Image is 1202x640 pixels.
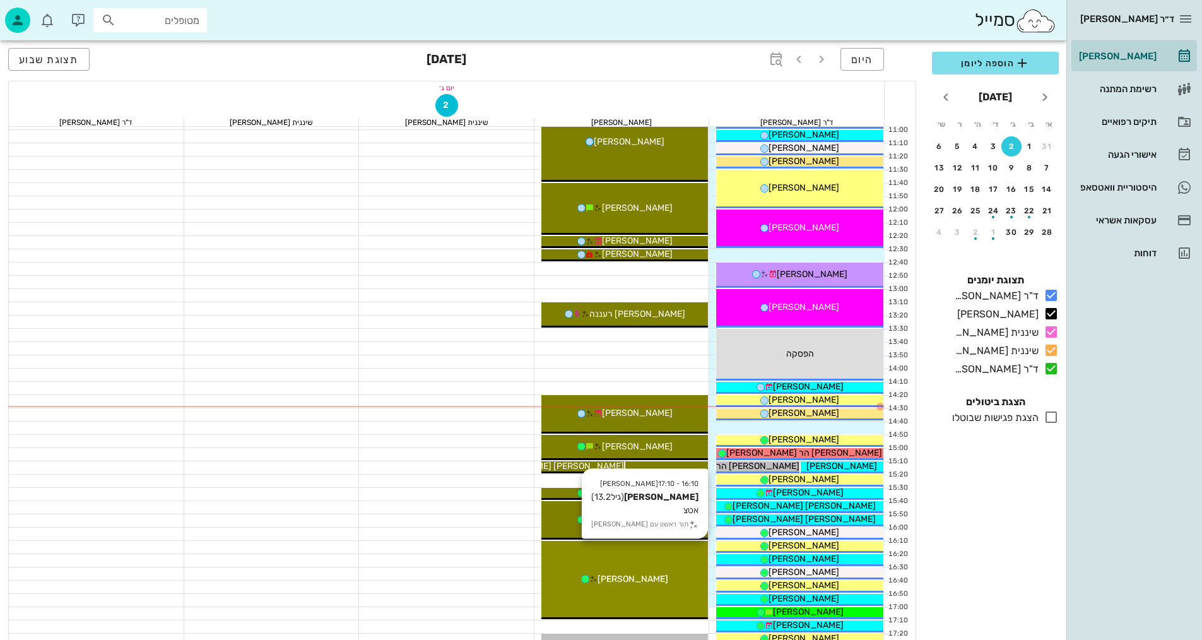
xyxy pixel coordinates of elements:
[948,163,968,172] div: 12
[987,114,1003,135] th: ד׳
[1015,8,1056,33] img: SmileCloud logo
[948,185,968,194] div: 19
[589,309,685,319] span: [PERSON_NAME] רעננה
[769,182,839,193] span: [PERSON_NAME]
[885,377,910,388] div: 14:10
[885,470,910,480] div: 15:20
[1071,41,1197,71] a: [PERSON_NAME]
[840,48,884,71] button: היום
[1001,163,1022,172] div: 9
[1076,117,1157,127] div: תיקים רפואיים
[951,114,967,135] th: ו׳
[1076,248,1157,258] div: דוחות
[929,179,950,199] button: 20
[769,567,839,578] span: [PERSON_NAME]
[974,85,1017,110] button: [DATE]
[1020,185,1040,194] div: 15
[929,201,950,221] button: 27
[885,549,910,560] div: 16:20
[984,136,1004,157] button: 3
[885,496,910,507] div: 15:40
[965,136,986,157] button: 4
[929,158,950,178] button: 13
[885,165,910,175] div: 11:30
[948,228,968,237] div: 3
[1076,150,1157,160] div: אישורי הגעה
[885,417,910,427] div: 14:40
[773,607,844,617] span: [PERSON_NAME]
[1001,158,1022,178] button: 9
[934,86,957,109] button: חודש הבא
[1001,201,1022,221] button: 23
[885,576,910,586] div: 16:40
[885,456,910,467] div: 15:10
[948,158,968,178] button: 12
[948,142,968,151] div: 5
[602,408,673,418] span: [PERSON_NAME]
[885,178,910,189] div: 11:40
[984,179,1004,199] button: 17
[1001,179,1022,199] button: 16
[1020,179,1040,199] button: 15
[1020,228,1040,237] div: 29
[885,324,910,335] div: 13:30
[1037,136,1058,157] button: 31
[885,629,910,639] div: 17:20
[950,325,1039,340] div: שיננית [PERSON_NAME]
[1037,228,1058,237] div: 28
[885,562,910,573] div: 16:30
[1001,142,1022,151] div: 2
[1037,163,1058,172] div: 7
[965,142,986,151] div: 4
[37,10,45,18] span: תג
[965,158,986,178] button: 11
[885,589,910,600] div: 16:50
[184,119,359,126] div: שיננית [PERSON_NAME]
[1034,86,1056,109] button: חודש שעבר
[1020,158,1040,178] button: 8
[885,615,910,626] div: 17:10
[929,185,950,194] div: 20
[929,206,950,215] div: 27
[769,156,839,167] span: [PERSON_NAME]
[965,201,986,221] button: 25
[602,203,673,213] span: [PERSON_NAME]
[885,350,910,361] div: 13:50
[984,185,1004,194] div: 17
[769,527,839,538] span: [PERSON_NAME]
[598,574,668,584] span: [PERSON_NAME]
[885,218,910,228] div: 12:10
[885,231,910,242] div: 12:20
[948,201,968,221] button: 26
[885,191,910,202] div: 11:50
[1037,142,1058,151] div: 31
[984,228,1004,237] div: 1
[929,142,950,151] div: 6
[777,269,847,280] span: [PERSON_NAME]
[965,206,986,215] div: 25
[885,244,910,255] div: 12:30
[885,204,910,215] div: 12:00
[427,48,466,73] h3: [DATE]
[885,125,910,136] div: 11:00
[1020,201,1040,221] button: 22
[885,297,910,308] div: 13:10
[1037,179,1058,199] button: 14
[885,364,910,374] div: 14:00
[1071,74,1197,104] a: רשימת המתנה
[984,142,1004,151] div: 3
[969,114,986,135] th: ה׳
[1020,163,1040,172] div: 8
[984,201,1004,221] button: 24
[769,580,839,591] span: [PERSON_NAME]
[885,258,910,268] div: 12:40
[481,461,624,471] span: [PERSON_NAME] [PERSON_NAME]
[950,288,1039,304] div: ד"ר [PERSON_NAME]
[851,54,873,66] span: היום
[733,501,876,511] span: [PERSON_NAME] [PERSON_NAME]
[1037,222,1058,242] button: 28
[773,381,844,392] span: [PERSON_NAME]
[1020,222,1040,242] button: 29
[709,119,884,126] div: ד"ר [PERSON_NAME]
[1037,185,1058,194] div: 14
